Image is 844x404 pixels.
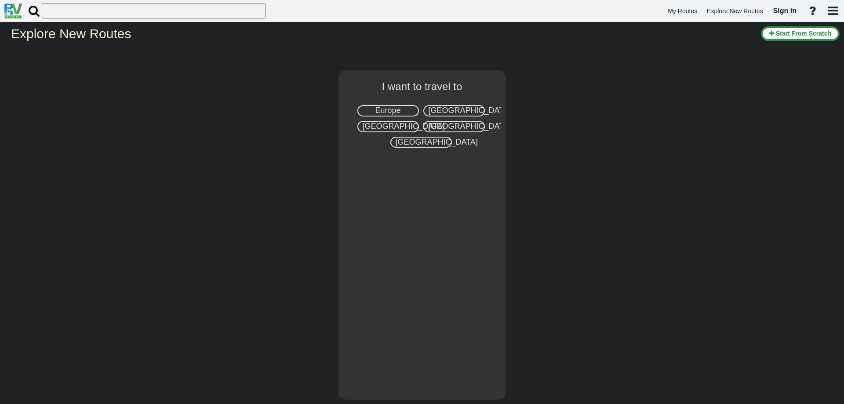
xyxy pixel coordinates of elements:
[707,7,763,15] span: Explore New Routes
[668,7,697,15] span: My Routes
[357,105,419,116] div: Europe
[761,26,840,41] button: Start From Scratch
[382,80,462,92] span: I want to travel to
[396,138,478,146] span: [GEOGRAPHIC_DATA]
[429,106,511,115] span: [GEOGRAPHIC_DATA]
[769,2,800,20] a: Sign in
[4,4,22,18] img: RvPlanetLogo.png
[773,7,797,15] span: Sign in
[423,121,485,132] div: [GEOGRAPHIC_DATA]
[357,121,419,132] div: [GEOGRAPHIC_DATA]
[423,105,485,116] div: [GEOGRAPHIC_DATA]
[363,122,445,131] span: [GEOGRAPHIC_DATA]
[703,3,767,20] a: Explore New Routes
[375,106,400,115] span: Europe
[776,30,831,37] span: Start From Scratch
[664,3,701,20] a: My Routes
[429,122,511,131] span: [GEOGRAPHIC_DATA]
[390,137,452,148] div: [GEOGRAPHIC_DATA]
[11,26,754,41] h2: Explore New Routes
